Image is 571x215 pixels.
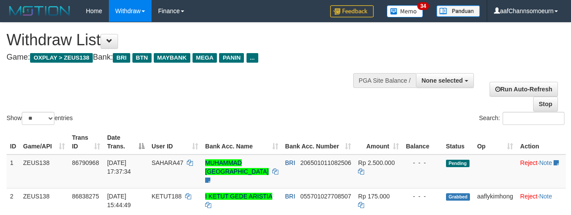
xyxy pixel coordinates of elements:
span: Copy 206501011082506 to clipboard [301,159,351,166]
span: MEGA [193,53,217,63]
label: Show entries [7,112,73,125]
a: Reject [520,159,537,166]
h4: Game: Bank: [7,53,372,62]
span: BRI [113,53,130,63]
td: 1 [7,155,20,188]
td: 2 [7,188,20,213]
label: Search: [479,112,564,125]
span: PANIN [219,53,244,63]
span: BRI [285,159,295,166]
img: Button%20Memo.svg [387,5,423,17]
img: panduan.png [436,5,480,17]
span: Pending [446,160,470,167]
span: KETUT188 [152,193,182,200]
th: Date Trans.: activate to sort column descending [104,130,148,155]
span: 34 [417,2,429,10]
td: aaflykimhong [473,188,517,213]
th: Game/API: activate to sort column ascending [20,130,68,155]
a: Note [539,159,552,166]
a: Note [539,193,552,200]
th: Op: activate to sort column ascending [473,130,517,155]
a: I KETUT GEDE ARISTIA [205,193,272,200]
th: Status [443,130,474,155]
h1: Withdraw List [7,31,372,49]
select: Showentries [22,112,54,125]
th: Trans ID: activate to sort column ascending [68,130,104,155]
img: MOTION_logo.png [7,4,73,17]
th: Amount: activate to sort column ascending [355,130,402,155]
span: Rp 2.500.000 [358,159,395,166]
a: Stop [533,97,558,111]
span: SAHARA47 [152,159,183,166]
span: 86790968 [72,159,99,166]
span: None selected [422,77,463,84]
a: MUHAMMAD [GEOGRAPHIC_DATA] [205,159,269,175]
th: Bank Acc. Number: activate to sort column ascending [282,130,355,155]
img: Feedback.jpg [330,5,374,17]
th: Action [517,130,566,155]
a: Reject [520,193,537,200]
button: None selected [416,73,474,88]
span: BTN [132,53,152,63]
div: - - - [406,158,439,167]
th: Balance [402,130,443,155]
td: · [517,188,566,213]
th: ID [7,130,20,155]
th: User ID: activate to sort column ascending [148,130,202,155]
span: 86838275 [72,193,99,200]
td: · [517,155,566,188]
span: OXPLAY > ZEUS138 [30,53,93,63]
td: ZEUS138 [20,155,68,188]
div: - - - [406,192,439,201]
span: MAYBANK [154,53,190,63]
div: PGA Site Balance / [353,73,416,88]
span: Rp 175.000 [358,193,389,200]
span: BRI [285,193,295,200]
td: ZEUS138 [20,188,68,213]
a: Run Auto-Refresh [490,82,558,97]
span: ... [247,53,258,63]
th: Bank Acc. Name: activate to sort column ascending [202,130,282,155]
span: [DATE] 15:44:49 [107,193,131,208]
span: [DATE] 17:37:34 [107,159,131,175]
span: Copy 055701027708507 to clipboard [301,193,351,200]
span: Grabbed [446,193,470,201]
input: Search: [503,112,564,125]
